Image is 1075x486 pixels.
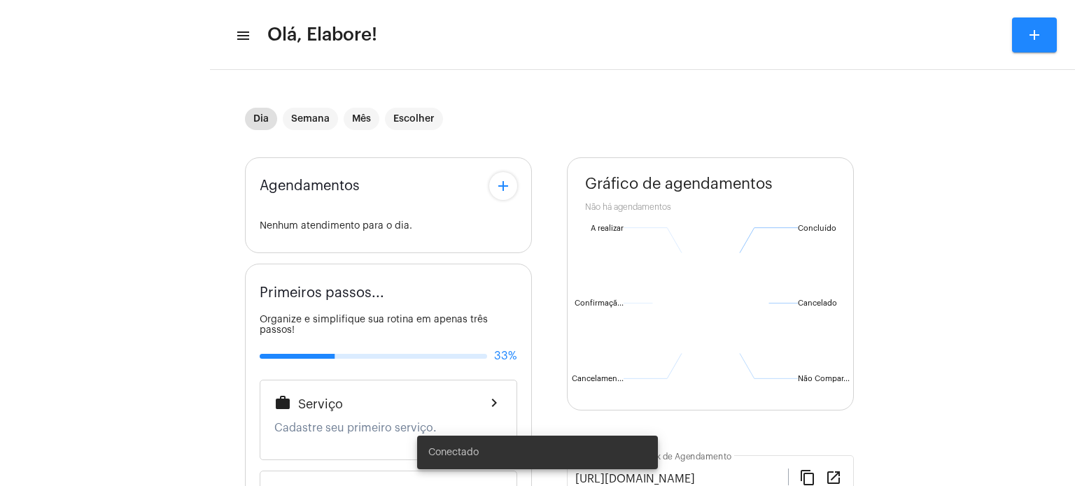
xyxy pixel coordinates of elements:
text: Cancelado [798,299,837,307]
mat-icon: sidenav icon [235,27,249,44]
span: Olá, Elabore! [267,24,377,46]
text: Concluído [798,224,836,232]
p: Cadastre seu primeiro serviço. [274,422,503,434]
span: Gráfico de agendamentos [585,176,773,192]
span: Conectado [428,445,479,459]
div: Nenhum atendimento para o dia. [260,221,517,231]
mat-chip: Dia [245,108,277,130]
mat-chip: Semana [283,108,338,130]
span: Organize e simplifique sua rotina em apenas três passos! [260,315,488,335]
text: Confirmaçã... [575,299,624,308]
text: A realizar [591,224,624,232]
mat-icon: add [1026,27,1043,43]
mat-chip: Mês [344,108,379,130]
mat-icon: add [495,178,512,194]
mat-icon: open_in_new [825,469,842,485]
mat-icon: work [274,394,291,411]
text: Cancelamen... [572,375,624,383]
span: Agendamentos [260,178,360,194]
span: Primeiros passos... [260,285,384,301]
text: Não Compar... [798,375,850,383]
input: Link [575,473,788,485]
mat-icon: content_copy [799,469,816,485]
span: Serviço [298,397,343,411]
mat-chip: Escolher [385,108,443,130]
mat-icon: chevron_right [486,394,503,411]
span: 33% [494,350,517,362]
